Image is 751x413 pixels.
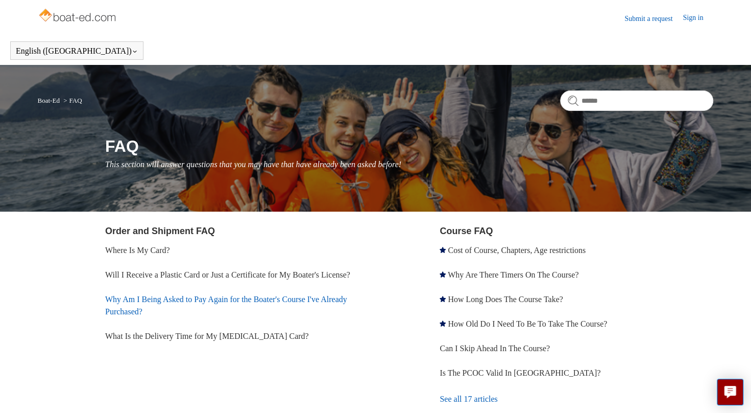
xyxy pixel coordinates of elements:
a: How Old Do I Need To Be To Take The Course? [448,319,607,328]
svg: Promoted article [440,296,446,302]
a: Why Are There Timers On The Course? [448,270,578,279]
img: Boat-Ed Help Center home page [38,6,119,27]
button: English ([GEOGRAPHIC_DATA]) [16,47,138,56]
a: Can I Skip Ahead In The Course? [440,344,550,353]
p: This section will answer questions that you may have that have already been asked before! [105,158,714,171]
a: Boat-Ed [38,97,60,104]
h1: FAQ [105,134,714,158]
a: Sign in [683,12,713,25]
a: What Is the Delivery Time for My [MEDICAL_DATA] Card? [105,332,309,340]
a: Why Am I Being Asked to Pay Again for the Boater's Course I've Already Purchased? [105,295,347,316]
svg: Promoted article [440,247,446,253]
li: FAQ [61,97,82,104]
button: Live chat [717,379,743,405]
svg: Promoted article [440,271,446,278]
a: Where Is My Card? [105,246,170,255]
li: Boat-Ed [38,97,62,104]
a: See all 17 articles [440,385,713,413]
a: Will I Receive a Plastic Card or Just a Certificate for My Boater's License? [105,270,350,279]
svg: Promoted article [440,320,446,327]
input: Search [560,90,713,111]
a: How Long Does The Course Take? [448,295,563,304]
a: Is The PCOC Valid In [GEOGRAPHIC_DATA]? [440,369,600,377]
a: Cost of Course, Chapters, Age restrictions [448,246,586,255]
a: Submit a request [624,13,683,24]
a: Order and Shipment FAQ [105,226,215,236]
a: Course FAQ [440,226,493,236]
